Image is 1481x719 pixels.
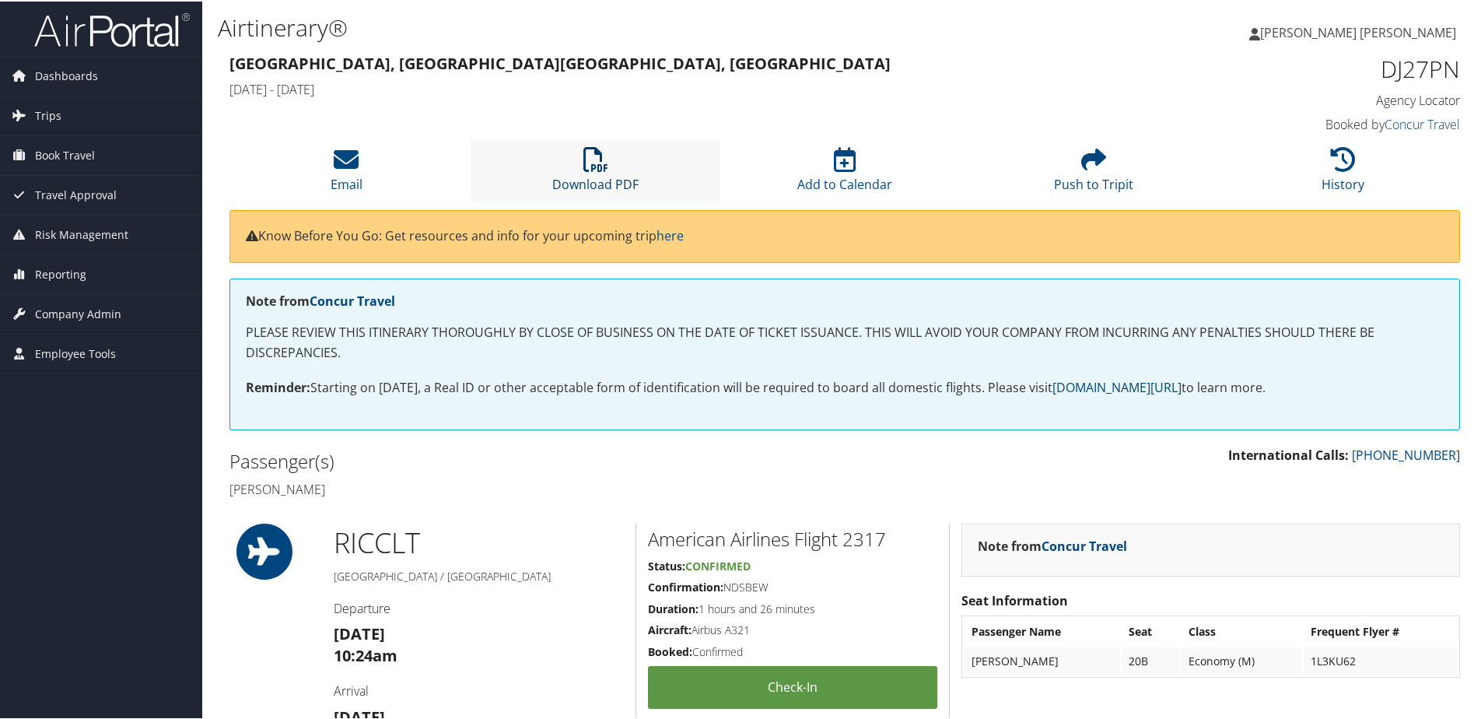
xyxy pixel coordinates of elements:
[1170,114,1460,132] h4: Booked by
[334,681,624,698] h4: Arrival
[648,557,685,572] strong: Status:
[648,578,937,594] h5: NDSBEW
[648,643,692,658] strong: Booked:
[978,536,1127,553] strong: Note from
[685,557,751,572] span: Confirmed
[1042,536,1127,553] a: Concur Travel
[229,51,891,72] strong: [GEOGRAPHIC_DATA], [GEOGRAPHIC_DATA] [GEOGRAPHIC_DATA], [GEOGRAPHIC_DATA]
[35,333,116,372] span: Employee Tools
[961,591,1068,608] strong: Seat Information
[964,616,1119,644] th: Passenger Name
[648,524,937,551] h2: American Airlines Flight 2317
[334,567,624,583] h5: [GEOGRAPHIC_DATA] / [GEOGRAPHIC_DATA]
[1385,114,1460,132] a: Concur Travel
[246,225,1444,245] p: Know Before You Go: Get resources and info for your upcoming trip
[334,622,385,643] strong: [DATE]
[1303,646,1458,674] td: 1L3KU62
[35,135,95,174] span: Book Travel
[334,644,397,665] strong: 10:24am
[218,10,1054,43] h1: Airtinerary®
[964,646,1119,674] td: [PERSON_NAME]
[648,621,937,637] h5: Airbus A321
[648,600,937,616] h5: 1 hours and 26 minutes
[246,377,1444,397] p: Starting on [DATE], a Real ID or other acceptable form of identification will be required to boar...
[648,643,937,658] h5: Confirmed
[648,665,937,707] a: Check-in
[35,214,128,253] span: Risk Management
[229,79,1147,96] h4: [DATE] - [DATE]
[1322,154,1364,191] a: History
[1352,445,1460,462] a: [PHONE_NUMBER]
[35,293,121,332] span: Company Admin
[246,291,395,308] strong: Note from
[35,174,117,213] span: Travel Approval
[246,377,310,395] strong: Reminder:
[1249,8,1472,54] a: [PERSON_NAME] [PERSON_NAME]
[331,154,362,191] a: Email
[35,55,98,94] span: Dashboards
[35,254,86,293] span: Reporting
[1228,445,1349,462] strong: International Calls:
[797,154,892,191] a: Add to Calendar
[648,578,723,593] strong: Confirmation:
[1181,616,1302,644] th: Class
[334,598,624,616] h4: Departure
[1260,23,1456,40] span: [PERSON_NAME] [PERSON_NAME]
[229,479,833,496] h4: [PERSON_NAME]
[334,522,624,561] h1: RIC CLT
[648,621,691,636] strong: Aircraft:
[246,321,1444,361] p: PLEASE REVIEW THIS ITINERARY THOROUGHLY BY CLOSE OF BUSINESS ON THE DATE OF TICKET ISSUANCE. THIS...
[310,291,395,308] a: Concur Travel
[1170,90,1460,107] h4: Agency Locator
[1122,616,1179,644] th: Seat
[1122,646,1179,674] td: 20B
[229,447,833,473] h2: Passenger(s)
[34,10,190,47] img: airportal-logo.png
[656,226,684,243] a: here
[1170,51,1460,84] h1: DJ27PN
[552,154,639,191] a: Download PDF
[35,95,61,134] span: Trips
[1052,377,1182,395] a: [DOMAIN_NAME][URL]
[648,600,698,615] strong: Duration:
[1181,646,1302,674] td: Economy (M)
[1303,616,1458,644] th: Frequent Flyer #
[1054,154,1133,191] a: Push to Tripit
